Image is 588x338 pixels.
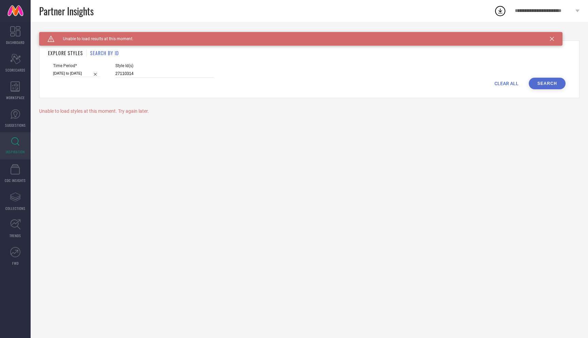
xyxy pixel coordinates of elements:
[10,233,21,238] span: TRENDS
[90,49,119,57] h1: SEARCH BY ID
[6,40,24,45] span: DASHBOARD
[39,4,94,18] span: Partner Insights
[12,261,19,266] span: FWD
[54,36,133,41] span: Unable to load results at this moment.
[5,178,26,183] span: CDC INSIGHTS
[494,81,519,86] span: CLEAR ALL
[5,206,26,211] span: COLLECTIONS
[529,78,566,89] button: Search
[5,123,26,128] span: SUGGESTIONS
[53,70,100,77] input: Select time period
[48,49,83,57] h1: EXPLORE STYLES
[5,67,26,73] span: SCORECARDS
[53,63,100,68] span: Time Period*
[39,108,579,114] div: Unable to load styles at this moment. Try again later.
[39,32,579,37] div: Back TO Dashboard
[494,5,506,17] div: Open download list
[6,149,25,154] span: INSPIRATION
[115,70,214,78] input: Enter comma separated style ids e.g. 12345, 67890
[115,63,214,68] span: Style Id(s)
[6,95,25,100] span: WORKSPACE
